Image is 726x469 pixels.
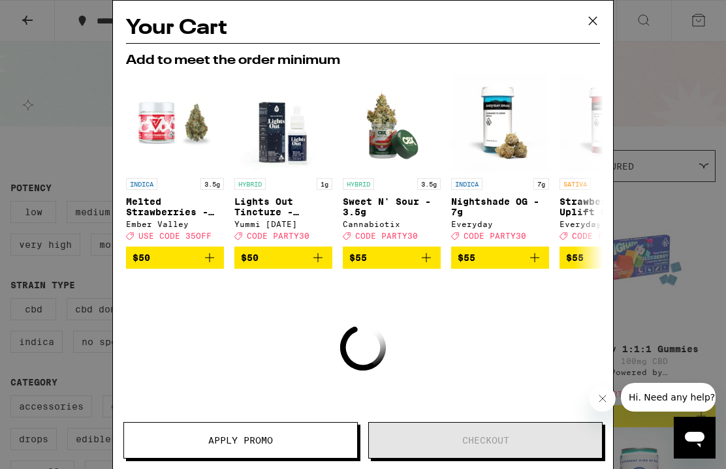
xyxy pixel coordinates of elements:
iframe: Button to launch messaging window [674,417,716,459]
p: Sweet N' Sour - 3.5g [343,196,441,217]
button: Checkout [368,422,603,459]
button: Add to bag [343,247,441,269]
div: Everyday [560,220,657,228]
a: Open page for Lights Out Tincture - 1000mg from Yummi Karma [234,74,332,247]
img: Everyday - Nightshade OG - 7g [451,74,549,172]
iframe: Close message [590,386,616,412]
span: CODE PARTY30 [572,232,635,240]
div: Yummi [DATE] [234,220,332,228]
span: CODE PARTY30 [355,232,418,240]
div: Cannabiotix [343,220,441,228]
p: 1g [317,178,332,190]
div: Everyday [451,220,549,228]
p: SATIVA [560,178,591,190]
img: Ember Valley - Melted Strawberries - 3.5g [126,74,224,172]
p: HYBRID [343,178,374,190]
button: Add to bag [560,247,657,269]
p: Strawberry Uplift Smalls - 7g [560,196,657,217]
h2: Your Cart [126,14,600,43]
iframe: Message from company [621,383,716,412]
p: Melted Strawberries - 3.5g [126,196,224,217]
p: Lights Out Tincture - 1000mg [234,196,332,217]
p: 3.5g [200,178,224,190]
span: $50 [241,252,259,263]
a: Open page for Sweet N' Sour - 3.5g from Cannabiotix [343,74,441,247]
button: Add to bag [126,247,224,269]
span: CODE PARTY30 [247,232,309,240]
p: HYBRID [234,178,266,190]
a: Open page for Strawberry Uplift Smalls - 7g from Everyday [560,74,657,247]
a: Open page for Nightshade OG - 7g from Everyday [451,74,549,247]
p: Nightshade OG - 7g [451,196,549,217]
div: Ember Valley [126,220,224,228]
a: Open page for Melted Strawberries - 3.5g from Ember Valley [126,74,224,247]
span: $50 [133,252,150,263]
h2: Add to meet the order minimum [126,54,600,67]
button: Add to bag [234,247,332,269]
img: Everyday - Strawberry Uplift Smalls - 7g [560,74,657,172]
p: 3.5g [417,178,441,190]
span: Checkout [462,436,509,445]
span: $55 [458,252,475,263]
span: Apply Promo [208,436,273,445]
p: INDICA [451,178,482,190]
span: CODE PARTY30 [464,232,526,240]
button: Apply Promo [123,422,358,459]
img: Yummi Karma - Lights Out Tincture - 1000mg [234,74,332,172]
span: USE CODE 35OFF [138,232,212,240]
img: Cannabiotix - Sweet N' Sour - 3.5g [343,74,441,172]
span: $55 [349,252,367,263]
button: Add to bag [451,247,549,269]
p: 7g [533,178,549,190]
span: $55 [566,252,584,263]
